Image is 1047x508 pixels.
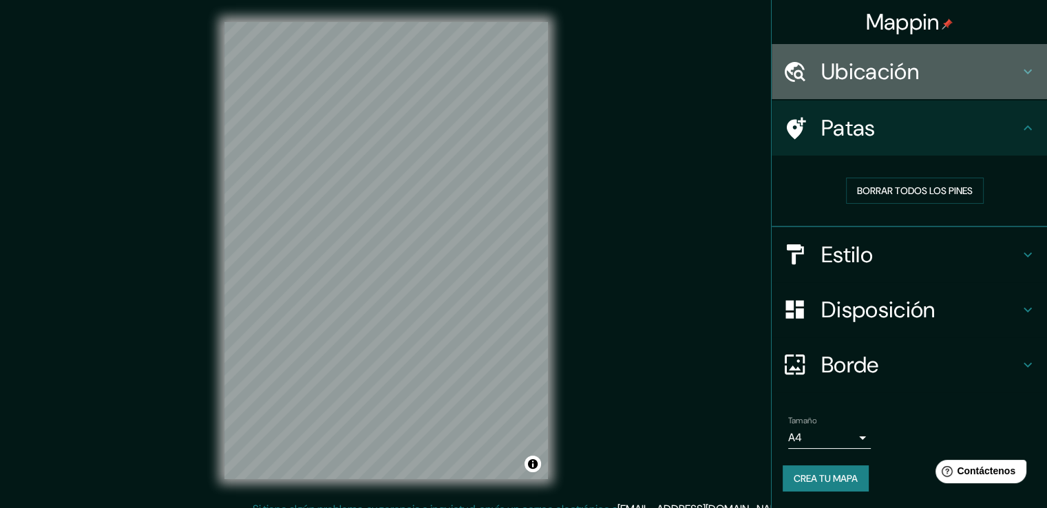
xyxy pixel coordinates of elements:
[772,100,1047,156] div: Patas
[794,472,858,485] font: Crea tu mapa
[788,415,816,426] font: Tamaño
[821,350,879,379] font: Borde
[821,240,873,269] font: Estilo
[821,57,919,86] font: Ubicación
[783,465,869,491] button: Crea tu mapa
[942,19,953,30] img: pin-icon.png
[846,178,984,204] button: Borrar todos los pines
[772,44,1047,99] div: Ubicación
[788,430,802,445] font: A4
[924,454,1032,493] iframe: Lanzador de widgets de ayuda
[866,8,940,36] font: Mappin
[821,295,935,324] font: Disposición
[525,456,541,472] button: Activar o desactivar atribución
[788,427,871,449] div: A4
[224,22,548,479] canvas: Mapa
[772,337,1047,392] div: Borde
[821,114,876,142] font: Patas
[772,282,1047,337] div: Disposición
[772,227,1047,282] div: Estilo
[857,184,973,197] font: Borrar todos los pines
